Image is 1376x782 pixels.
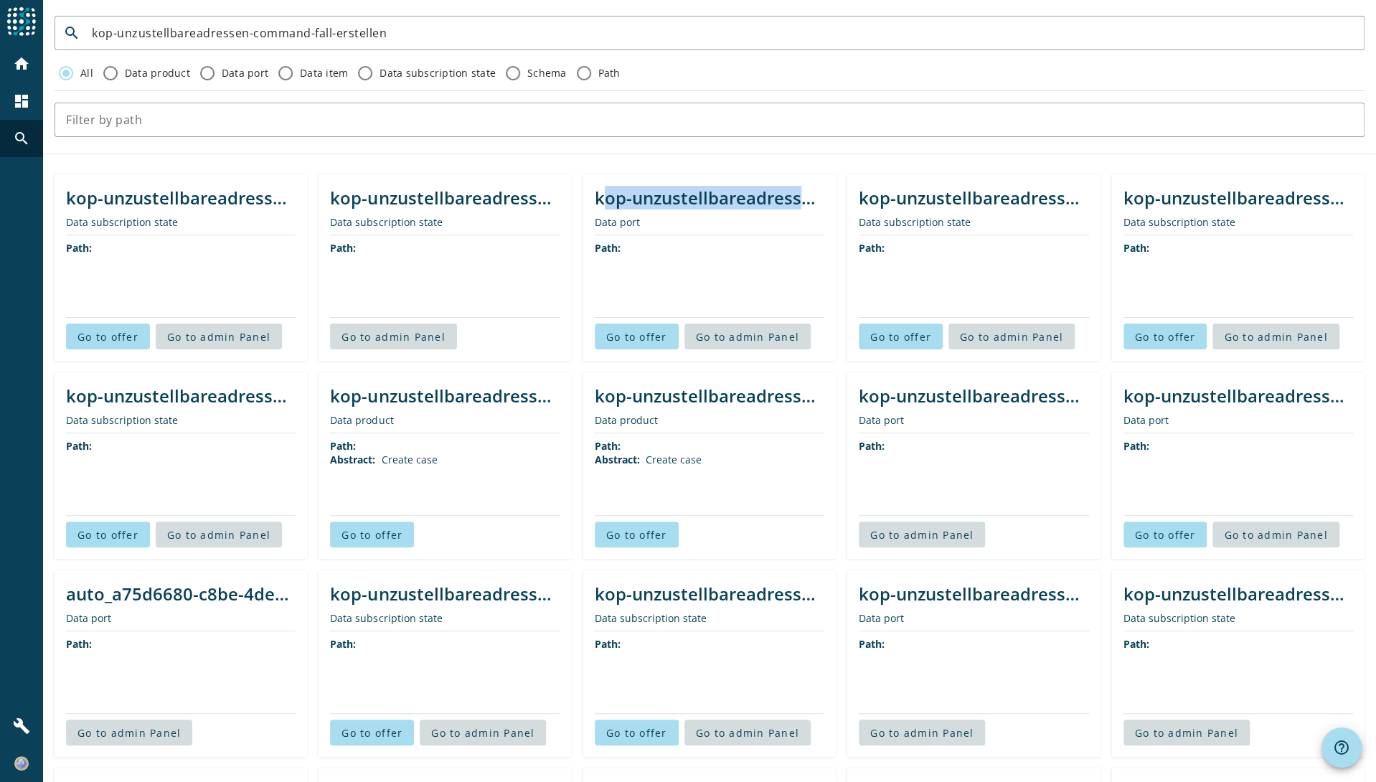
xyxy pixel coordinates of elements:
div: kop-unzustellbareadressen-command-fall-erstellen-prod.replica [859,384,1088,408]
label: All [77,66,93,80]
button: Go to admin Panel [156,324,282,349]
span: Path: [66,637,92,651]
span: Go to offer [77,330,138,344]
span: Go to offer [606,528,667,542]
span: Go to admin Panel [696,330,799,344]
span: Go to offer [606,330,667,344]
div: Data port [595,215,824,229]
button: Go to admin Panel [859,720,985,745]
span: Path: [1123,637,1149,651]
button: Go to offer [1123,522,1207,547]
div: kop-unzustellbareadressen-debug [330,582,560,606]
img: b1f4ccba21e00662a6f274696d39e437 [14,756,29,771]
mat-icon: search [13,130,30,147]
label: Schema [524,66,567,80]
div: Data subscription state [859,215,1088,229]
div: Create case [646,453,702,466]
span: Path: [595,637,621,651]
mat-icon: home [13,55,30,72]
label: Data subscription state [377,66,496,80]
span: Go to offer [341,528,402,542]
div: Data subscription state [1123,611,1353,625]
span: Go to admin Panel [960,330,1063,344]
div: kop-unzustellbareadressen-service-preprod [66,384,296,408]
span: Go to admin Panel [1224,528,1327,542]
button: Go to admin Panel [156,522,282,547]
div: Data port [1123,413,1353,427]
span: Path: [330,241,356,255]
span: Path: [330,439,356,453]
span: Go to admin Panel [870,726,974,740]
span: Path: [595,439,621,453]
span: Go to offer [606,726,667,740]
mat-icon: search [55,24,89,42]
div: Data subscription state [330,215,560,229]
span: Go to admin Panel [431,726,534,740]
button: Go to admin Panel [330,324,456,349]
button: Go to admin Panel [1212,324,1339,349]
button: Go to admin Panel [684,324,811,349]
mat-icon: help_outline [1333,739,1350,756]
mat-icon: build [13,717,30,735]
span: Path: [595,241,621,255]
span: Go to admin Panel [1224,330,1327,344]
span: Path: [1123,439,1149,453]
button: Go to admin Panel [1212,522,1339,547]
mat-icon: dashboard [13,93,30,110]
div: kop-unzustellbareadressen-command-fall-erstellen-preprod.replica [859,582,1088,606]
button: Go to offer [330,720,414,745]
span: Path: [859,439,885,453]
div: kop-unzustellbareadressen-command-fall-erstellen-preprod [330,384,560,408]
label: Data product [122,66,190,80]
div: Create case [381,453,437,466]
div: kop-unzustellbareadressen-service [1123,582,1353,606]
span: Path: [66,241,92,255]
div: Data subscription state [66,215,296,229]
span: Go to admin Panel [77,726,181,740]
div: kop-unzustellbareadressen-service [330,186,560,209]
span: Go to offer [77,528,138,542]
span: Go to admin Panel [696,726,799,740]
span: Go to admin Panel [870,528,974,542]
div: Data product [595,413,824,427]
span: Go to offer [341,726,402,740]
label: Path [595,66,621,80]
button: Go to offer [595,720,679,745]
span: Abstract: [595,453,640,466]
div: Data port [859,611,1088,625]
span: Go to offer [1135,330,1196,344]
span: Go to offer [1135,528,1196,542]
button: Go to offer [595,324,679,349]
button: Go to offer [66,522,150,547]
span: Path: [66,439,92,453]
span: Path: [859,241,885,255]
label: Data port [219,66,268,80]
button: Go to offer [595,522,679,547]
div: Data port [66,611,296,625]
input: Filter by path [66,111,1353,128]
span: Path: [330,637,356,651]
div: kop-unzustellbareadressen-test [66,186,296,209]
div: Data subscription state [66,413,296,427]
div: kop-unzustellbareadressen-service-prod [1123,186,1353,209]
input: Search by keyword [92,24,1353,42]
button: Go to offer [66,324,150,349]
span: Go to admin Panel [1135,726,1238,740]
button: Go to admin Panel [948,324,1075,349]
div: auto_a75d6680-c8be-4ded-b656-7069c36370fa [66,582,296,606]
div: kop-unzustellbareadressen-preprod [595,582,824,606]
div: Data subscription state [330,611,560,625]
div: kop-unzustellbareadressen-command-fall-erstellen-prod [595,384,824,408]
button: Go to admin Panel [684,720,811,745]
label: Data item [297,66,348,80]
div: Data subscription state [595,611,824,625]
div: Data subscription state [1123,215,1353,229]
div: Data product [330,413,560,427]
span: Path: [1123,241,1149,255]
img: spoud-logo.svg [7,7,36,36]
button: Go to admin Panel [1123,720,1250,745]
span: Go to admin Panel [341,330,445,344]
button: Go to admin Panel [859,522,985,547]
span: Go to admin Panel [167,528,270,542]
button: Go to admin Panel [66,720,192,745]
